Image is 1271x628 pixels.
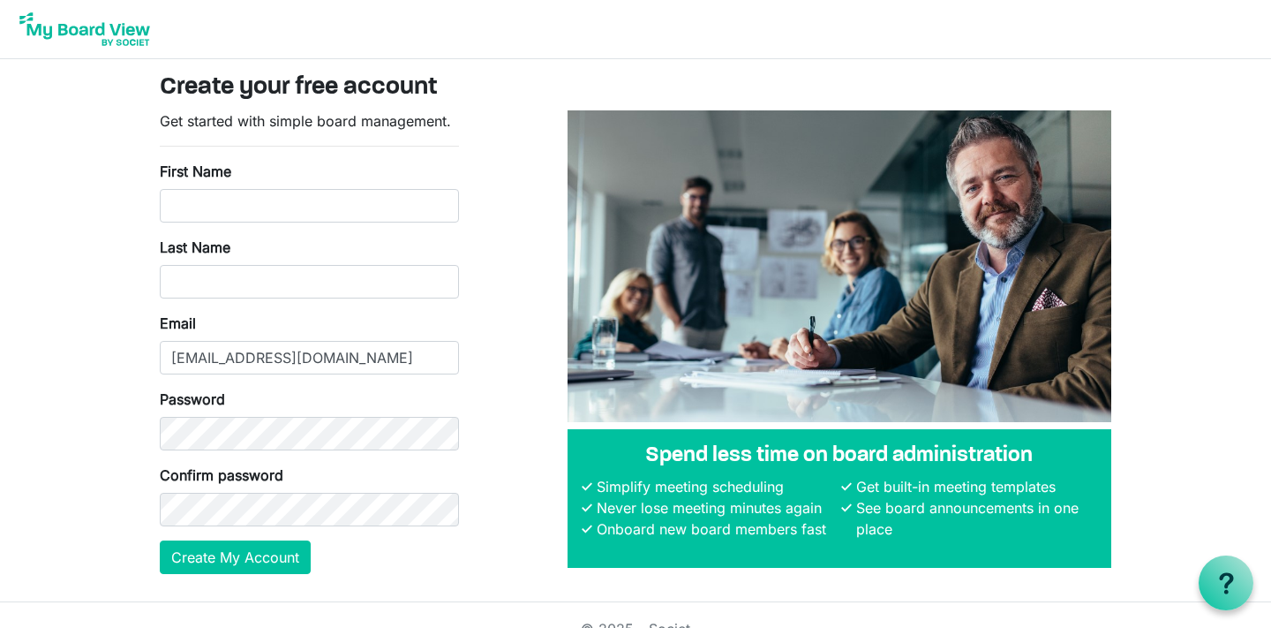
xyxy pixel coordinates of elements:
button: Create My Account [160,541,311,574]
label: Password [160,389,225,410]
h4: Spend less time on board administration [582,443,1097,469]
li: Never lose meeting minutes again [592,497,838,518]
label: Last Name [160,237,230,258]
li: Simplify meeting scheduling [592,476,838,497]
span: Get started with simple board management. [160,112,451,130]
label: Confirm password [160,465,283,486]
li: Onboard new board members fast [592,518,838,540]
img: My Board View Logo [14,7,155,51]
li: See board announcements in one place [852,497,1097,540]
label: First Name [160,161,231,182]
h3: Create your free account [160,73,1111,103]
img: A photograph of board members sitting at a table [568,110,1111,422]
li: Get built-in meeting templates [852,476,1097,497]
label: Email [160,313,196,334]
